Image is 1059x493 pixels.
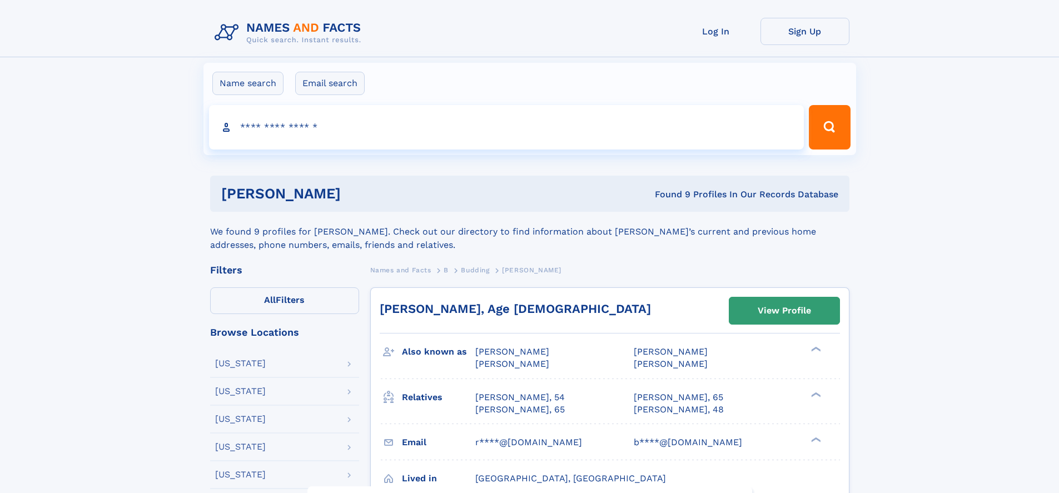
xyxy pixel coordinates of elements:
[402,342,475,361] h3: Also known as
[475,473,666,484] span: [GEOGRAPHIC_DATA], [GEOGRAPHIC_DATA]
[634,358,708,369] span: [PERSON_NAME]
[809,105,850,150] button: Search Button
[808,436,822,443] div: ❯
[475,346,549,357] span: [PERSON_NAME]
[634,391,723,404] a: [PERSON_NAME], 65
[210,265,359,275] div: Filters
[215,442,266,451] div: [US_STATE]
[295,72,365,95] label: Email search
[221,187,498,201] h1: [PERSON_NAME]
[210,212,849,252] div: We found 9 profiles for [PERSON_NAME]. Check out our directory to find information about [PERSON_...
[210,287,359,314] label: Filters
[498,188,838,201] div: Found 9 Profiles In Our Records Database
[212,72,284,95] label: Name search
[370,263,431,277] a: Names and Facts
[808,346,822,353] div: ❯
[402,388,475,407] h3: Relatives
[461,266,489,274] span: Budding
[634,404,724,416] a: [PERSON_NAME], 48
[402,469,475,488] h3: Lived in
[264,295,276,305] span: All
[502,266,561,274] span: [PERSON_NAME]
[210,18,370,48] img: Logo Names and Facts
[215,415,266,424] div: [US_STATE]
[215,470,266,479] div: [US_STATE]
[209,105,804,150] input: search input
[461,263,489,277] a: Budding
[444,263,449,277] a: B
[380,302,651,316] a: [PERSON_NAME], Age [DEMOGRAPHIC_DATA]
[475,404,565,416] a: [PERSON_NAME], 65
[402,433,475,452] h3: Email
[672,18,760,45] a: Log In
[634,346,708,357] span: [PERSON_NAME]
[210,327,359,337] div: Browse Locations
[475,391,565,404] a: [PERSON_NAME], 54
[729,297,839,324] a: View Profile
[215,387,266,396] div: [US_STATE]
[215,359,266,368] div: [US_STATE]
[808,391,822,398] div: ❯
[758,298,811,323] div: View Profile
[444,266,449,274] span: B
[760,18,849,45] a: Sign Up
[475,358,549,369] span: [PERSON_NAME]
